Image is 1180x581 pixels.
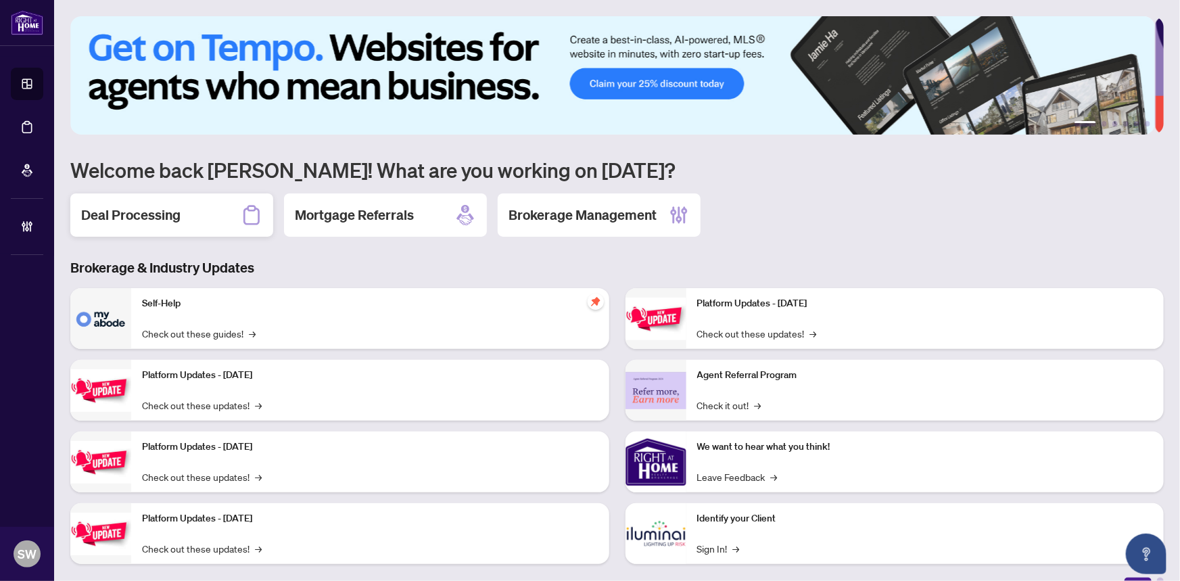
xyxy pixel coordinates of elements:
[697,440,1154,455] p: We want to hear what you think!
[142,511,598,526] p: Platform Updates - [DATE]
[1112,121,1118,126] button: 3
[142,296,598,311] p: Self-Help
[697,326,817,341] a: Check out these updates!→
[1123,121,1129,126] button: 4
[588,294,604,310] span: pushpin
[255,469,262,484] span: →
[70,157,1164,183] h1: Welcome back [PERSON_NAME]! What are you working on [DATE]?
[733,541,740,556] span: →
[755,398,761,413] span: →
[810,326,817,341] span: →
[142,469,262,484] a: Check out these updates!→
[70,513,131,555] img: Platform Updates - July 8, 2025
[1126,534,1166,574] button: Open asap
[626,432,686,492] img: We want to hear what you think!
[626,298,686,340] img: Platform Updates - June 23, 2025
[1134,121,1139,126] button: 5
[142,368,598,383] p: Platform Updates - [DATE]
[11,10,43,35] img: logo
[255,541,262,556] span: →
[142,541,262,556] a: Check out these updates!→
[70,16,1155,135] img: Slide 0
[70,369,131,412] img: Platform Updates - September 16, 2025
[18,544,37,563] span: SW
[509,206,657,225] h2: Brokerage Management
[142,398,262,413] a: Check out these updates!→
[70,258,1164,277] h3: Brokerage & Industry Updates
[295,206,414,225] h2: Mortgage Referrals
[697,541,740,556] a: Sign In!→
[70,441,131,484] img: Platform Updates - July 21, 2025
[255,398,262,413] span: →
[697,368,1154,383] p: Agent Referral Program
[626,503,686,564] img: Identify your Client
[1145,121,1150,126] button: 6
[81,206,181,225] h2: Deal Processing
[771,469,778,484] span: →
[142,326,256,341] a: Check out these guides!→
[249,326,256,341] span: →
[697,296,1154,311] p: Platform Updates - [DATE]
[697,398,761,413] a: Check it out!→
[697,469,778,484] a: Leave Feedback→
[697,511,1154,526] p: Identify your Client
[142,440,598,455] p: Platform Updates - [DATE]
[70,288,131,349] img: Self-Help
[1075,121,1096,126] button: 1
[1102,121,1107,126] button: 2
[626,372,686,409] img: Agent Referral Program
